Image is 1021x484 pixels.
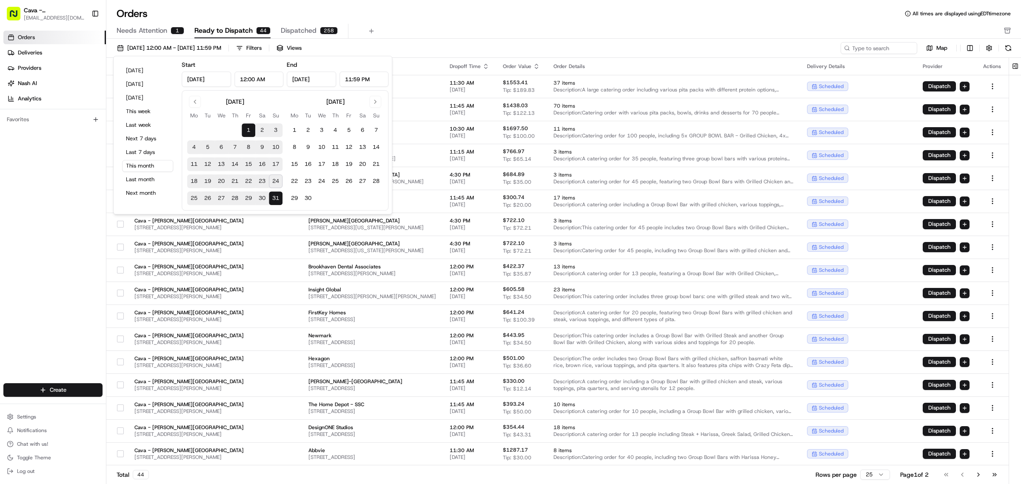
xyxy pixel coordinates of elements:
[234,71,284,87] input: Time
[308,286,436,293] span: Insight Global
[127,44,221,52] span: [DATE] 12:00 AM - [DATE] 11:59 PM
[503,270,531,277] span: Tip: $35.87
[134,217,244,224] span: Cava - [PERSON_NAME][GEOGRAPHIC_DATA]
[255,111,269,120] th: Saturday
[24,6,85,14] span: Cava - [PERSON_NAME][GEOGRAPHIC_DATA]
[450,132,489,139] span: [DATE]
[3,411,103,423] button: Settings
[553,109,793,116] span: Description: Catering order with various pita packs, bowls, drinks and desserts for 70 people inc...
[553,80,793,86] span: 37 items
[923,242,956,252] button: Dispatch
[923,380,956,390] button: Dispatch
[553,102,793,109] span: 70 items
[553,240,793,247] span: 3 items
[450,316,489,323] span: [DATE]
[18,34,35,41] span: Orders
[122,65,173,77] button: [DATE]
[134,355,244,362] span: Cava - [PERSON_NAME][GEOGRAPHIC_DATA]
[339,71,389,87] input: Time
[308,240,436,247] span: [PERSON_NAME][GEOGRAPHIC_DATA]
[3,452,103,464] button: Toggle Theme
[356,123,369,137] button: 6
[356,111,369,120] th: Saturday
[242,191,255,205] button: 29
[923,127,956,137] button: Dispatch
[122,174,173,185] button: Last month
[269,174,282,188] button: 24
[134,247,244,254] span: [STREET_ADDRESS][PERSON_NAME]
[214,111,228,120] th: Wednesday
[923,196,956,206] button: Dispatch
[553,86,793,93] span: Description: A large catering order including various pita packs with different protein options, ...
[134,332,244,339] span: Cava - [PERSON_NAME][GEOGRAPHIC_DATA]
[923,219,956,229] button: Dispatch
[228,191,242,205] button: 28
[38,81,140,90] div: Start new chat
[503,309,525,316] span: $641.24
[18,64,41,72] span: Providers
[553,201,793,208] span: Description: A catering order including a Group Bowl Bar with grilled chicken, various toppings, ...
[9,111,57,117] div: Past conversations
[819,290,844,296] span: scheduled
[187,157,201,171] button: 11
[288,174,301,188] button: 22
[819,313,844,319] span: scheduled
[356,174,369,188] button: 27
[923,173,956,183] button: Dispatch
[201,157,214,171] button: 12
[182,71,231,87] input: Date
[923,334,956,344] button: Dispatch
[369,111,383,120] th: Sunday
[132,109,155,119] button: See all
[288,140,301,154] button: 8
[122,160,173,172] button: This month
[553,309,793,323] span: Description: A catering order for 20 people, featuring two Group Bowl Bars with grilled chicken a...
[315,140,328,154] button: 10
[38,90,117,97] div: We're available if you need us!
[3,383,103,397] button: Create
[9,124,22,140] img: Wisdom Oko
[923,63,970,70] div: Provider
[5,187,68,202] a: 📗Knowledge Base
[819,267,844,273] span: scheduled
[187,111,201,120] th: Monday
[315,123,328,137] button: 3
[68,187,140,202] a: 💻API Documentation
[819,336,844,342] span: scheduled
[301,111,315,120] th: Tuesday
[819,106,844,113] span: scheduled
[246,44,262,52] div: Filters
[171,27,184,34] div: 1
[3,424,103,436] button: Notifications
[503,240,525,247] span: $722.10
[273,42,305,54] button: Views
[308,224,436,231] span: [STREET_ADDRESS][US_STATE][PERSON_NAME]
[553,63,793,70] div: Order Details
[134,293,244,300] span: [STREET_ADDRESS][PERSON_NAME]
[17,441,48,447] span: Chat with us!
[117,7,148,20] h1: Orders
[819,83,844,90] span: scheduled
[308,247,436,254] span: [STREET_ADDRESS][US_STATE][PERSON_NAME]
[503,332,525,339] span: $443.95
[269,191,282,205] button: 31
[553,194,793,201] span: 17 items
[553,148,793,155] span: 3 items
[301,191,315,205] button: 30
[369,157,383,171] button: 21
[134,309,244,316] span: Cava - [PERSON_NAME][GEOGRAPHIC_DATA]
[3,46,106,60] a: Deliveries
[9,81,24,97] img: 1736555255976-a54dd68f-1ca7-489b-9aae-adbdc363a1c4
[17,427,47,434] span: Notifications
[369,96,381,108] button: Go to next month
[807,63,909,70] div: Delivery Details
[288,123,301,137] button: 1
[819,221,844,228] span: scheduled
[60,211,103,217] a: Powered byPylon
[242,123,255,137] button: 1
[450,217,489,224] span: 4:30 PM
[122,78,173,90] button: [DATE]
[503,286,525,293] span: $605.58
[450,102,489,109] span: 11:45 AM
[9,34,155,48] p: Welcome 👋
